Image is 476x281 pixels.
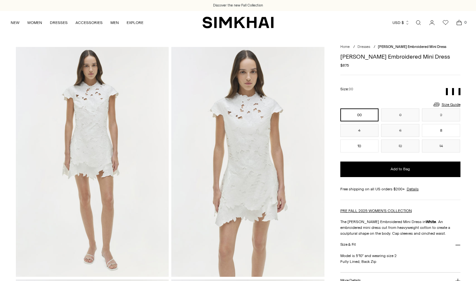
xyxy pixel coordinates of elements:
button: 00 [340,108,379,121]
div: / [374,44,375,50]
a: MEN [110,16,119,30]
nav: breadcrumbs [340,44,460,50]
a: Home [340,45,350,49]
a: WOMEN [27,16,42,30]
button: 6 [381,124,419,137]
span: Add to Bag [391,166,410,172]
img: Holloway Embroidered Mini Dress [16,47,169,276]
a: Details [407,186,419,192]
a: Open search modal [412,16,425,29]
a: NEW [11,16,19,30]
a: Go to the account page [425,16,438,29]
label: Size: [340,86,353,92]
span: 0 [462,19,468,25]
a: SIMKHAI [202,16,274,29]
span: $875 [340,62,349,68]
h1: [PERSON_NAME] Embroidered Mini Dress [340,54,460,60]
button: 4 [340,124,379,137]
p: Model is 5'10" and wearing size 2 Fully Lined, Back Zip [340,253,460,264]
img: Holloway Embroidered Mini Dress [171,47,324,276]
button: 12 [381,140,419,152]
button: Add to Bag [340,162,460,177]
div: Free shipping on all US orders $200+ [340,186,460,192]
button: 10 [340,140,379,152]
span: 00 [349,87,353,91]
button: 2 [422,108,460,121]
a: DRESSES [50,16,68,30]
a: PRE FALL 2025 WOMEN'S COLLECTION [340,208,412,213]
button: 8 [422,124,460,137]
strong: White [426,219,436,224]
button: USD $ [392,16,410,30]
span: [PERSON_NAME] Embroidered Mini Dress [378,45,446,49]
a: ACCESSORIES [75,16,103,30]
a: Size Guide [433,100,460,108]
a: Dresses [357,45,370,49]
div: / [353,44,355,50]
button: 0 [381,108,419,121]
a: Open cart modal [453,16,466,29]
h3: Size & Fit [340,242,356,247]
button: Size & Fit [340,236,460,253]
button: 14 [422,140,460,152]
a: Discover the new Fall Collection [213,3,263,8]
p: The [PERSON_NAME] Embroidered Mini Dress in . An embroidered mini dress cut from heavyweight cott... [340,219,460,236]
a: Wishlist [439,16,452,29]
a: EXPLORE [127,16,143,30]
